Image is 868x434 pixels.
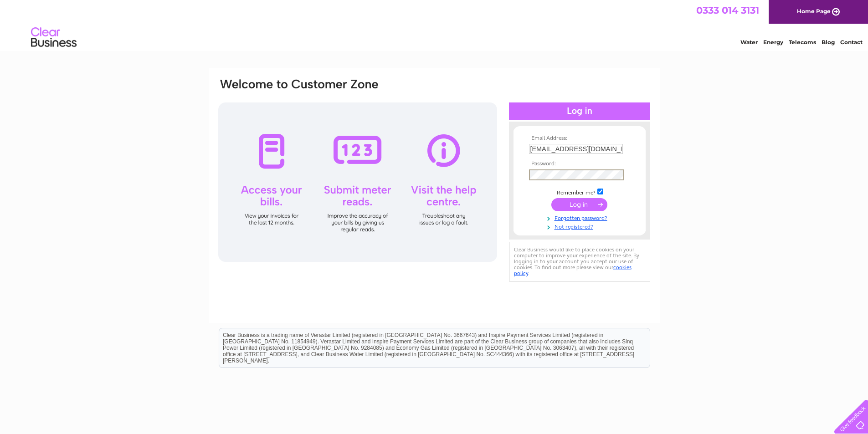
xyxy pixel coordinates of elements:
a: Water [740,39,758,46]
a: 0333 014 3131 [696,5,759,16]
a: Not registered? [529,222,632,230]
a: Contact [840,39,863,46]
a: cookies policy [514,264,632,276]
a: Telecoms [789,39,816,46]
a: Forgotten password? [529,213,632,222]
th: Email Address: [527,135,632,142]
input: Submit [551,198,607,211]
a: Energy [763,39,783,46]
td: Remember me? [527,187,632,196]
a: Blog [822,39,835,46]
div: Clear Business is a trading name of Verastar Limited (registered in [GEOGRAPHIC_DATA] No. 3667643... [219,5,650,44]
div: Clear Business would like to place cookies on your computer to improve your experience of the sit... [509,242,650,281]
th: Password: [527,161,632,167]
img: logo.png [31,24,77,51]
